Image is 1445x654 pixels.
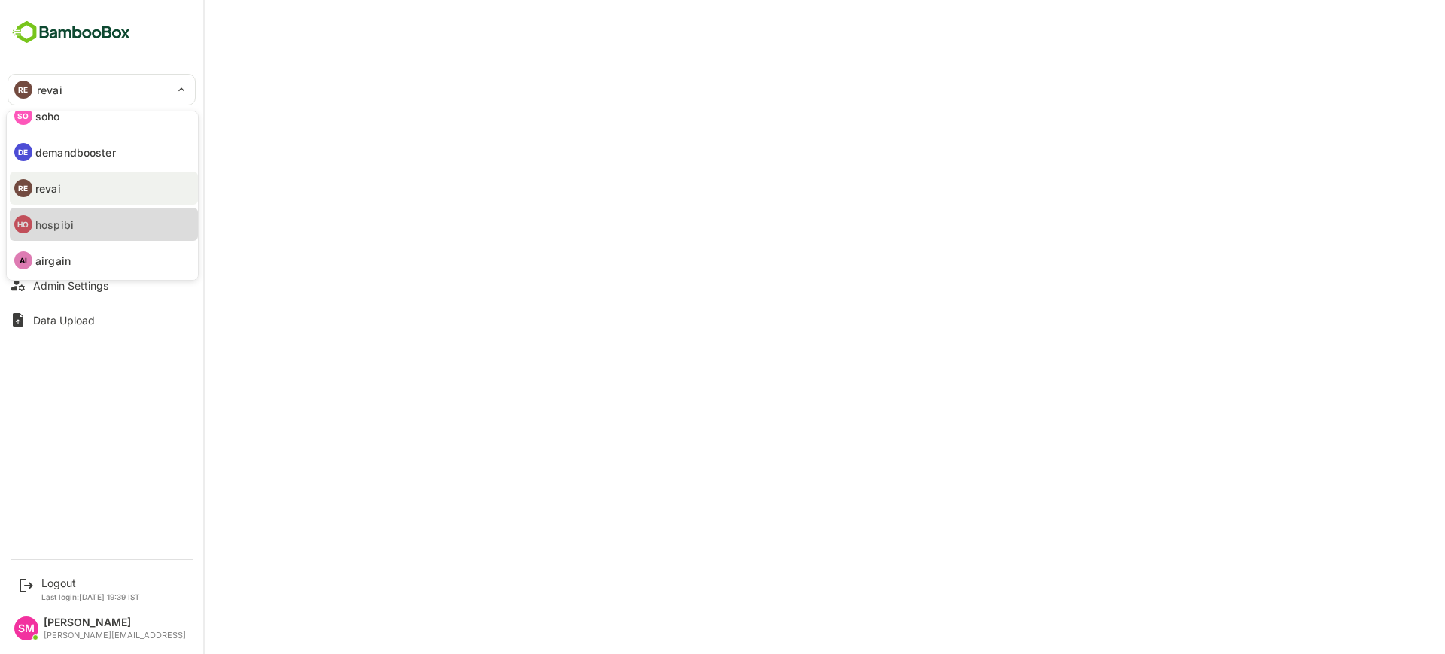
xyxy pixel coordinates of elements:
div: DE [14,143,32,161]
p: airgain [35,253,71,269]
p: revai [35,181,61,196]
div: RE [14,179,32,197]
div: HO [14,215,32,233]
p: soho [35,108,60,124]
div: AI [14,251,32,269]
p: demandbooster [35,144,116,160]
div: SO [14,107,32,125]
p: hospibi [35,217,74,233]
